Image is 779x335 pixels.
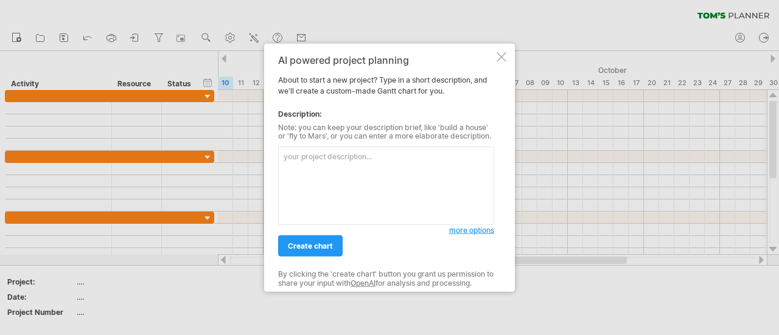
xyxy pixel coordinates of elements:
div: AI powered project planning [278,54,494,65]
span: more options [449,226,494,235]
div: Description: [278,108,494,119]
div: About to start a new project? Type in a short description, and we'll create a custom-made Gantt c... [278,54,494,281]
div: Note: you can keep your description brief, like 'build a house' or 'fly to Mars', or you can ente... [278,123,494,140]
a: OpenAI [351,278,376,287]
a: more options [449,225,494,236]
span: create chart [288,241,333,250]
a: create chart [278,235,343,257]
div: By clicking the 'create chart' button you grant us permission to share your input with for analys... [278,270,494,288]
